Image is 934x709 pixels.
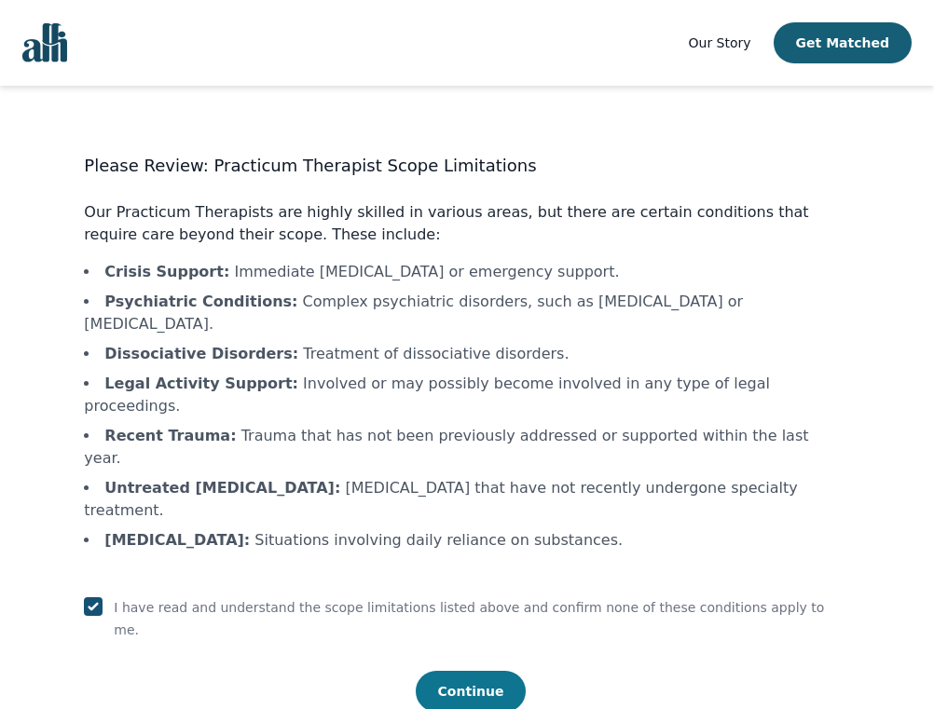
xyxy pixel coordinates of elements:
li: Complex psychiatric disorders, such as [MEDICAL_DATA] or [MEDICAL_DATA]. [84,291,849,335]
b: Recent Trauma : [104,427,236,444]
span: Our Story [689,35,751,50]
b: Dissociative Disorders : [104,345,298,362]
b: [MEDICAL_DATA] : [104,531,250,549]
li: Situations involving daily reliance on substances. [84,529,849,552]
a: Our Story [689,32,751,54]
b: Crisis Support : [104,263,229,280]
li: Involved or may possibly become involved in any type of legal proceedings. [84,373,849,417]
li: [MEDICAL_DATA] that have not recently undergone specialty treatment. [84,477,849,522]
b: Untreated [MEDICAL_DATA] : [104,479,340,497]
h3: Please Review: Practicum Therapist Scope Limitations [84,153,849,179]
button: Get Matched [774,22,912,63]
p: Our Practicum Therapists are highly skilled in various areas, but there are certain conditions th... [84,201,849,246]
li: Immediate [MEDICAL_DATA] or emergency support. [84,261,849,283]
b: Legal Activity Support : [104,375,298,392]
li: Treatment of dissociative disorders. [84,343,849,365]
img: alli logo [22,23,67,62]
p: I have read and understand the scope limitations listed above and confirm none of these condition... [114,596,849,641]
li: Trauma that has not been previously addressed or supported within the last year. [84,425,849,470]
b: Psychiatric Conditions : [104,293,297,310]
